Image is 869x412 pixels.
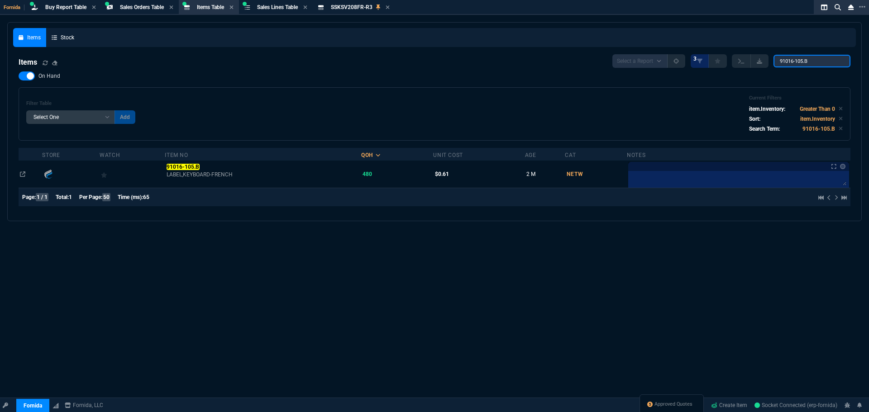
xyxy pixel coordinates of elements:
td: 2 M [525,161,565,188]
span: 50 [102,193,110,201]
p: Search Term: [749,125,780,133]
span: 480 [363,171,372,177]
span: Buy Report Table [45,4,86,10]
div: Notes [627,152,645,159]
span: Items Table [197,4,224,10]
span: Approved Quotes [654,401,692,408]
span: SSKSV208FR-R3 [331,4,372,10]
code: Greater Than 0 [800,106,835,112]
span: $0.61 [435,171,449,177]
nx-icon: Open In Opposite Panel [20,171,25,177]
div: Cat [565,152,576,159]
span: 1 [69,194,72,200]
span: Sales Lines Table [257,4,298,10]
code: item.Inventory [800,116,835,122]
a: jEeuO1GROdm5oBpPAAC7 [754,401,837,409]
h4: Items [19,57,37,68]
p: item.Inventory: [749,105,785,113]
span: Fornida [4,5,24,10]
mark: 91016-105.B [167,164,200,170]
a: msbcCompanyName [62,401,106,409]
span: Per Page: [79,194,102,200]
nx-icon: Close Workbench [845,2,857,13]
span: Page: [22,194,36,200]
span: On Hand [38,72,60,80]
span: 65 [143,194,149,200]
span: NETW [567,171,583,177]
nx-icon: Close Tab [229,4,234,11]
span: Time (ms): [118,194,143,200]
div: QOH [361,152,373,159]
nx-icon: Close Tab [169,4,173,11]
a: Stock [46,28,80,47]
div: Add to Watchlist [101,168,163,180]
nx-icon: Close Tab [386,4,390,11]
nx-icon: Split Panels [817,2,831,13]
td: LABEL,KEYBOARD-FRENCH [165,161,361,188]
code: 91016-105.B [802,126,835,132]
span: 1 / 1 [36,193,48,201]
span: Sales Orders Table [120,4,164,10]
a: Items [13,28,46,47]
p: Sort: [749,115,760,123]
a: Create Item [707,398,751,412]
div: Item No [165,152,188,159]
h6: Filter Table [26,100,135,107]
nx-icon: Search [831,2,845,13]
nx-icon: Close Tab [92,4,96,11]
nx-icon: Close Tab [303,4,307,11]
div: Watch [100,152,120,159]
span: 3 [693,55,697,62]
h6: Current Filters [749,95,843,101]
div: Store [42,152,60,159]
span: Socket Connected (erp-fornida) [754,402,837,408]
span: LABEL,KEYBOARD-FRENCH [167,171,360,178]
nx-icon: Open New Tab [859,3,865,11]
input: Search [774,55,850,67]
div: Unit Cost [433,152,463,159]
span: Total: [56,194,69,200]
div: Age [525,152,536,159]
